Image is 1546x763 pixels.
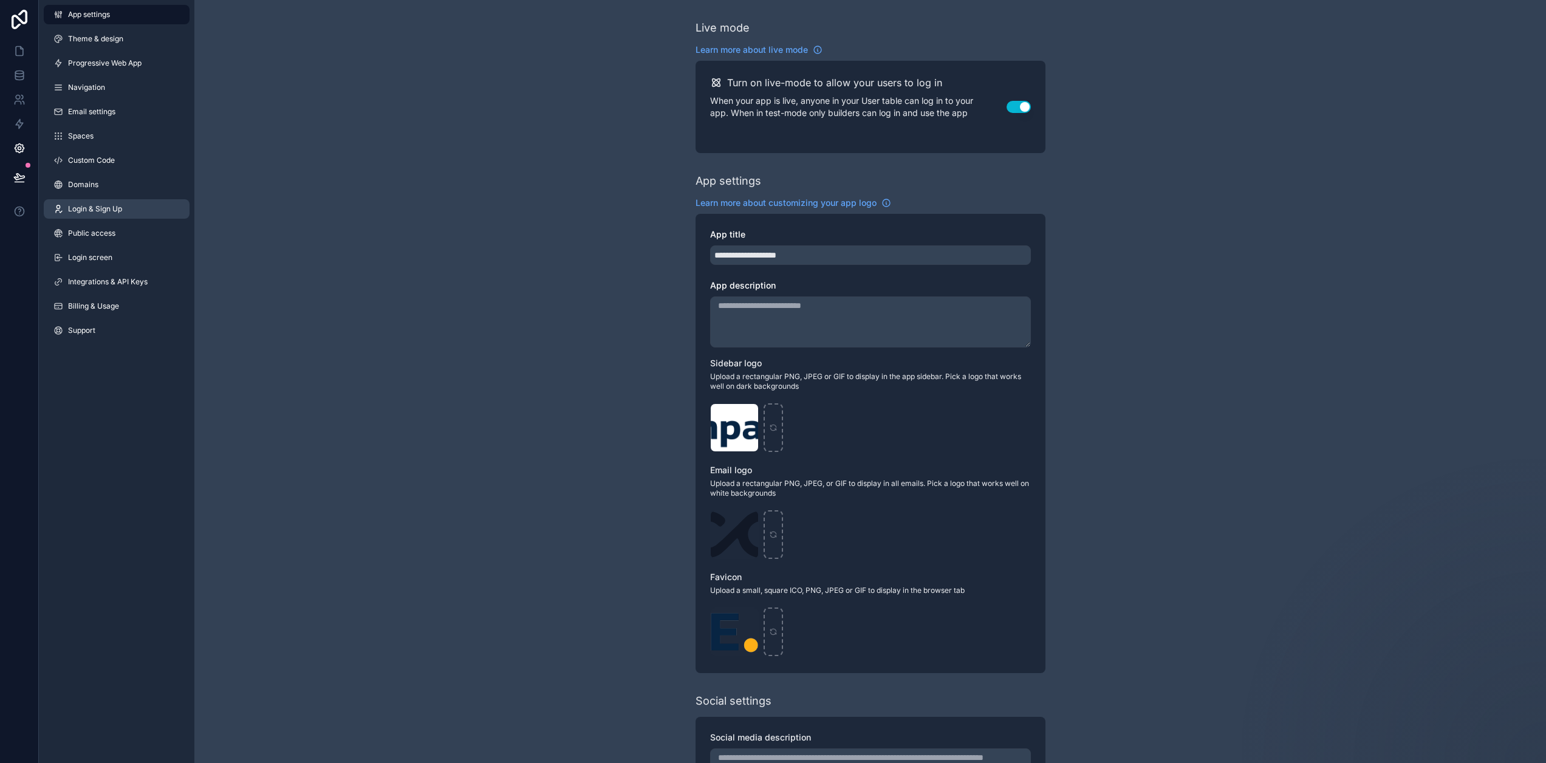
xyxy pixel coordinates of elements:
a: Custom Code [44,151,190,170]
a: Integrations & API Keys [44,272,190,292]
a: Email settings [44,102,190,121]
a: Learn more about live mode [696,44,823,56]
span: Sidebar logo [710,358,762,368]
span: Spaces [68,131,94,141]
span: Progressive Web App [68,58,142,68]
a: Theme & design [44,29,190,49]
p: When your app is live, anyone in your User table can log in to your app. When in test-mode only b... [710,95,1007,119]
span: Billing & Usage [68,301,119,311]
span: Favicon [710,572,742,582]
span: Upload a rectangular PNG, JPEG, or GIF to display in all emails. Pick a logo that works well on w... [710,479,1031,498]
span: Email settings [68,107,115,117]
span: Custom Code [68,156,115,165]
a: Domains [44,175,190,194]
span: App settings [68,10,110,19]
span: Learn more about customizing your app logo [696,197,877,209]
span: Domains [68,180,98,190]
span: Email logo [710,465,752,475]
a: Login & Sign Up [44,199,190,219]
a: App settings [44,5,190,24]
div: Live mode [696,19,750,36]
a: Spaces [44,126,190,146]
span: Theme & design [68,34,123,44]
iframe: Intercom notifications message [1303,672,1546,757]
h2: Turn on live-mode to allow your users to log in [727,75,942,90]
span: Login screen [68,253,112,262]
span: App description [710,280,776,290]
a: Progressive Web App [44,53,190,73]
span: App title [710,229,745,239]
a: Billing & Usage [44,296,190,316]
span: Public access [68,228,115,238]
a: Navigation [44,78,190,97]
span: Upload a small, square ICO, PNG, JPEG or GIF to display in the browser tab [710,586,1031,595]
div: App settings [696,173,761,190]
a: Login screen [44,248,190,267]
a: Public access [44,224,190,243]
a: Learn more about customizing your app logo [696,197,891,209]
span: Integrations & API Keys [68,277,148,287]
span: Support [68,326,95,335]
div: Social settings [696,693,771,710]
span: Social media description [710,732,811,742]
span: Navigation [68,83,105,92]
span: Login & Sign Up [68,204,122,214]
a: Support [44,321,190,340]
span: Upload a rectangular PNG, JPEG or GIF to display in the app sidebar. Pick a logo that works well ... [710,372,1031,391]
span: Learn more about live mode [696,44,808,56]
